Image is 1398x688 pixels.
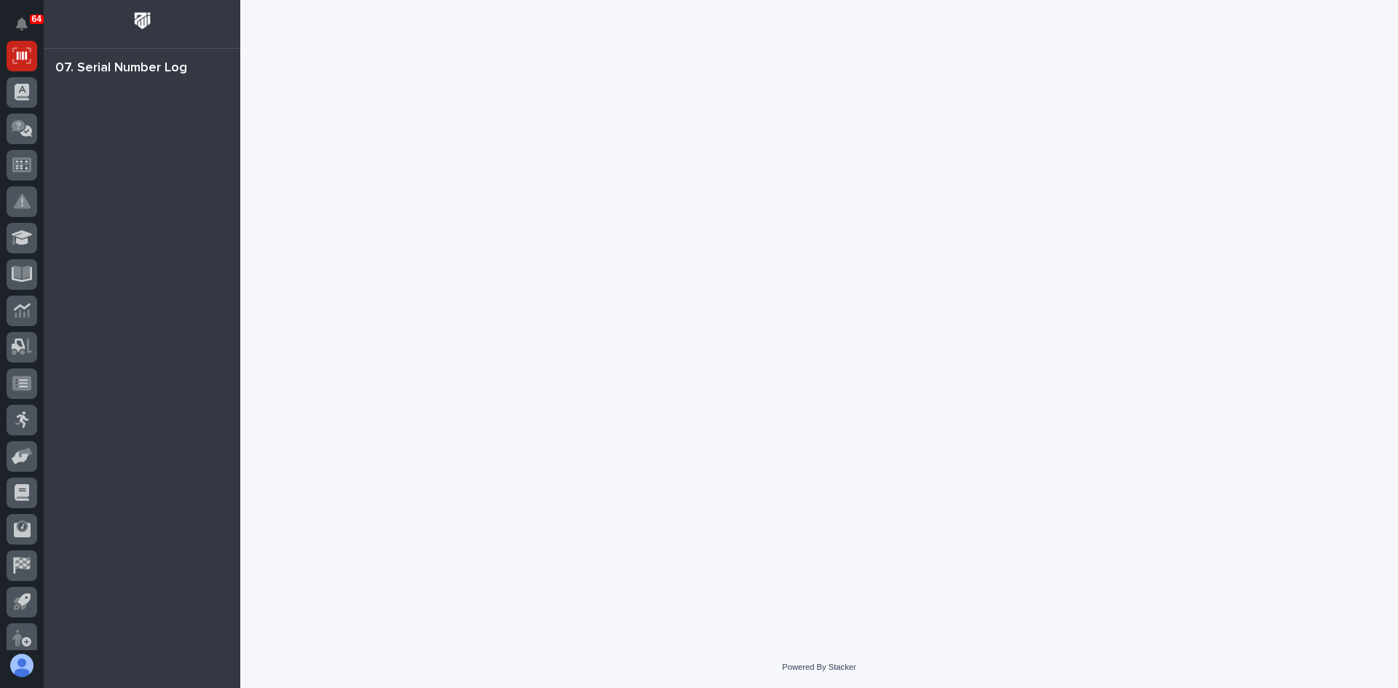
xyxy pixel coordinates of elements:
[7,650,37,681] button: users-avatar
[18,17,37,41] div: Notifications64
[32,14,42,24] p: 64
[782,663,856,671] a: Powered By Stacker
[129,7,156,34] img: Workspace Logo
[7,9,37,39] button: Notifications
[55,60,187,76] div: 07. Serial Number Log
